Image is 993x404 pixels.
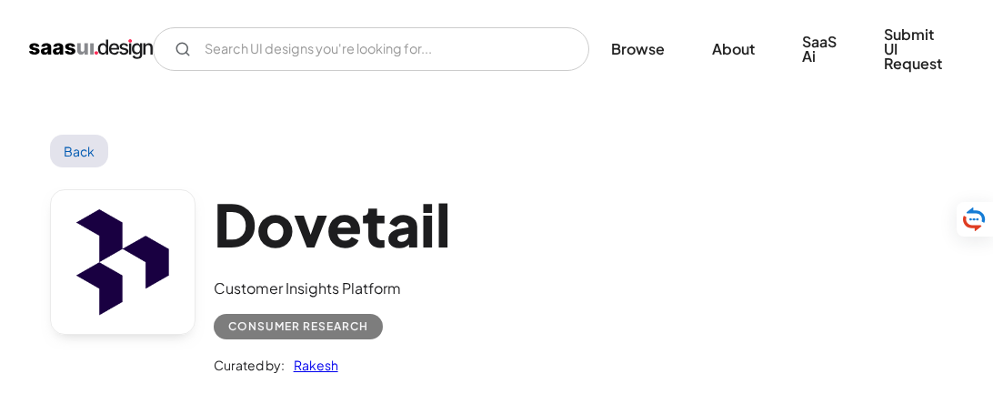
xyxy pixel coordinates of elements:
[50,135,109,167] a: Back
[690,29,777,69] a: About
[862,15,964,84] a: Submit UI Request
[228,316,368,338] div: Consumer Research
[153,27,589,71] input: Search UI designs you're looking for...
[153,27,589,71] form: Email Form
[780,22,858,76] a: SaaS Ai
[29,35,153,64] a: home
[214,189,451,259] h1: Dovetail
[589,29,687,69] a: Browse
[214,278,451,299] div: Customer Insights Platform
[214,354,285,376] div: Curated by:
[285,354,338,376] a: Rakesh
